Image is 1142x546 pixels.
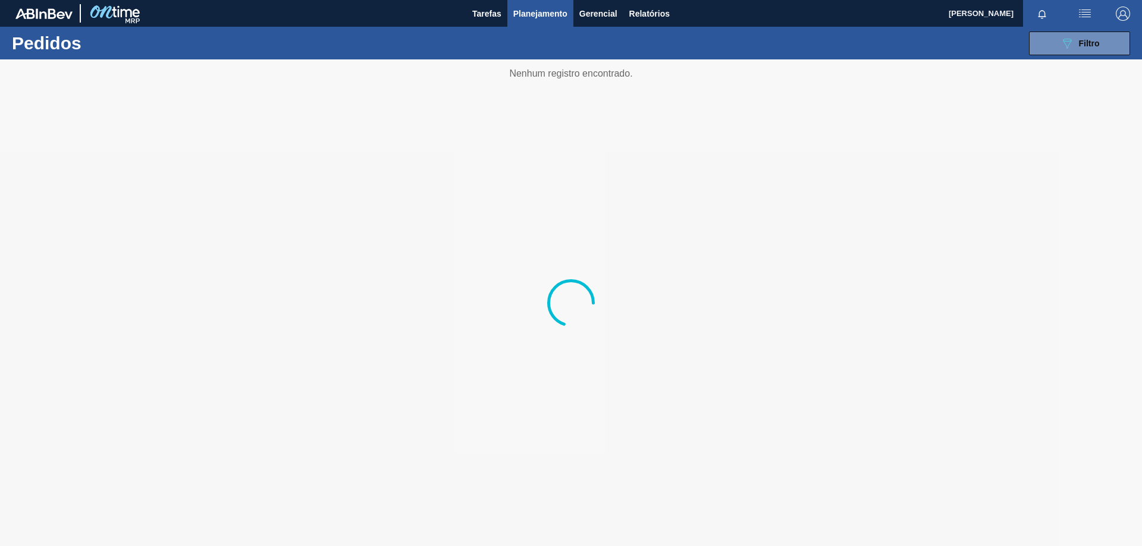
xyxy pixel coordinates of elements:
[1078,7,1092,21] img: userActions
[15,8,73,19] img: TNhmsLtSVTkK8tSr43FrP2fwEKptu5GPRR3wAAAABJRU5ErkJggg==
[579,7,617,21] span: Gerencial
[1116,7,1130,21] img: Logout
[1079,39,1100,48] span: Filtro
[629,7,670,21] span: Relatórios
[12,36,190,50] h1: Pedidos
[513,7,567,21] span: Planejamento
[472,7,501,21] span: Tarefas
[1023,5,1061,22] button: Notificações
[1029,31,1130,55] button: Filtro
